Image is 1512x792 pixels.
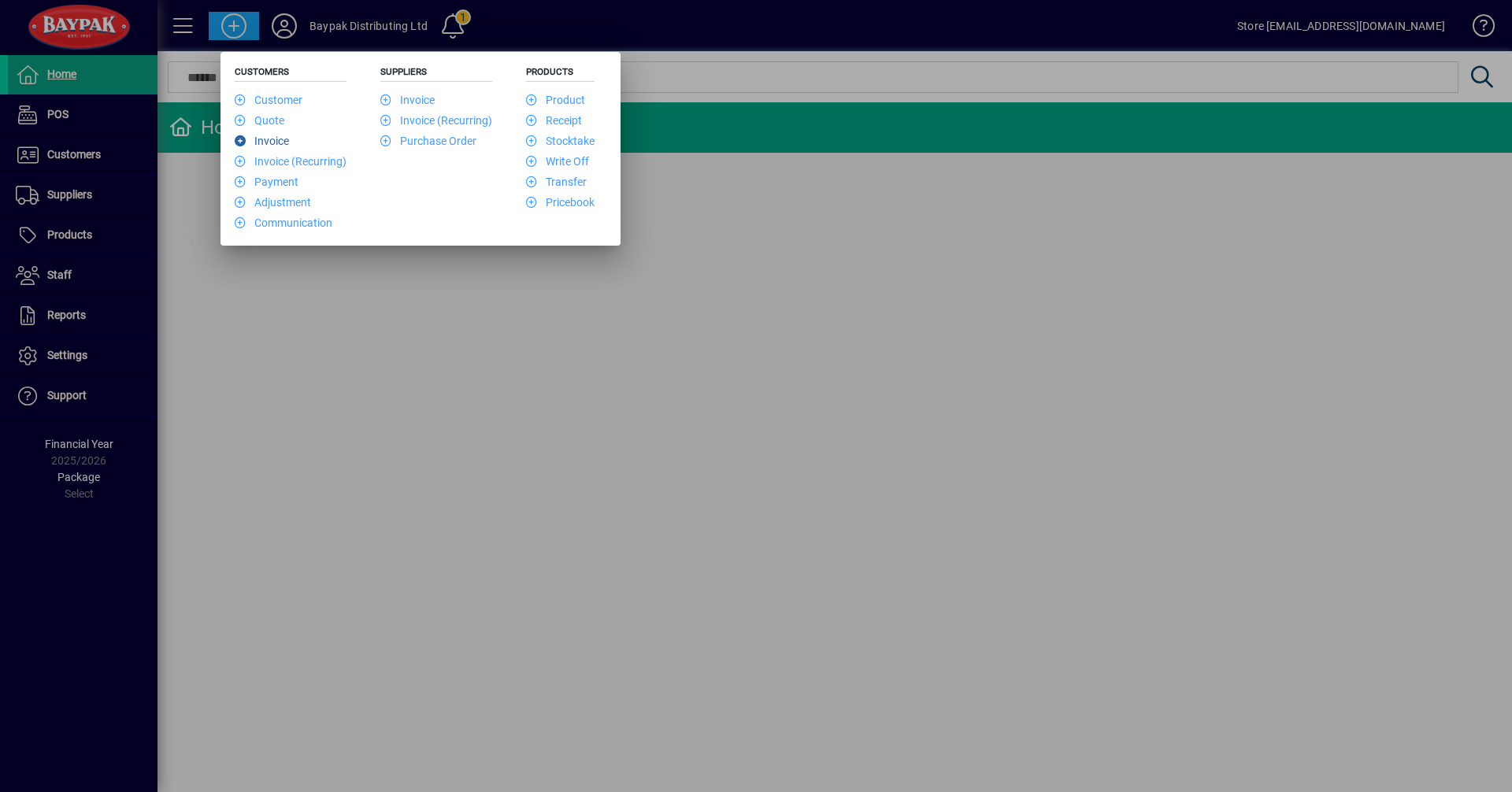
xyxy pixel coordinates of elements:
a: Adjustment [235,196,311,209]
a: Customer [235,94,302,106]
a: Quote [235,114,284,127]
a: Communication [235,217,332,229]
a: Write Off [526,155,589,168]
a: Purchase Order [380,135,476,147]
a: Stocktake [526,135,595,147]
h5: Customers [235,66,346,82]
a: Invoice [380,94,435,106]
a: Invoice [235,135,289,147]
a: Invoice (Recurring) [235,155,346,168]
h5: Suppliers [380,66,492,82]
h5: Products [526,66,595,82]
a: Receipt [526,114,582,127]
a: Transfer [526,176,587,188]
a: Payment [235,176,298,188]
a: Product [526,94,585,106]
a: Invoice (Recurring) [380,114,492,127]
a: Pricebook [526,196,595,209]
